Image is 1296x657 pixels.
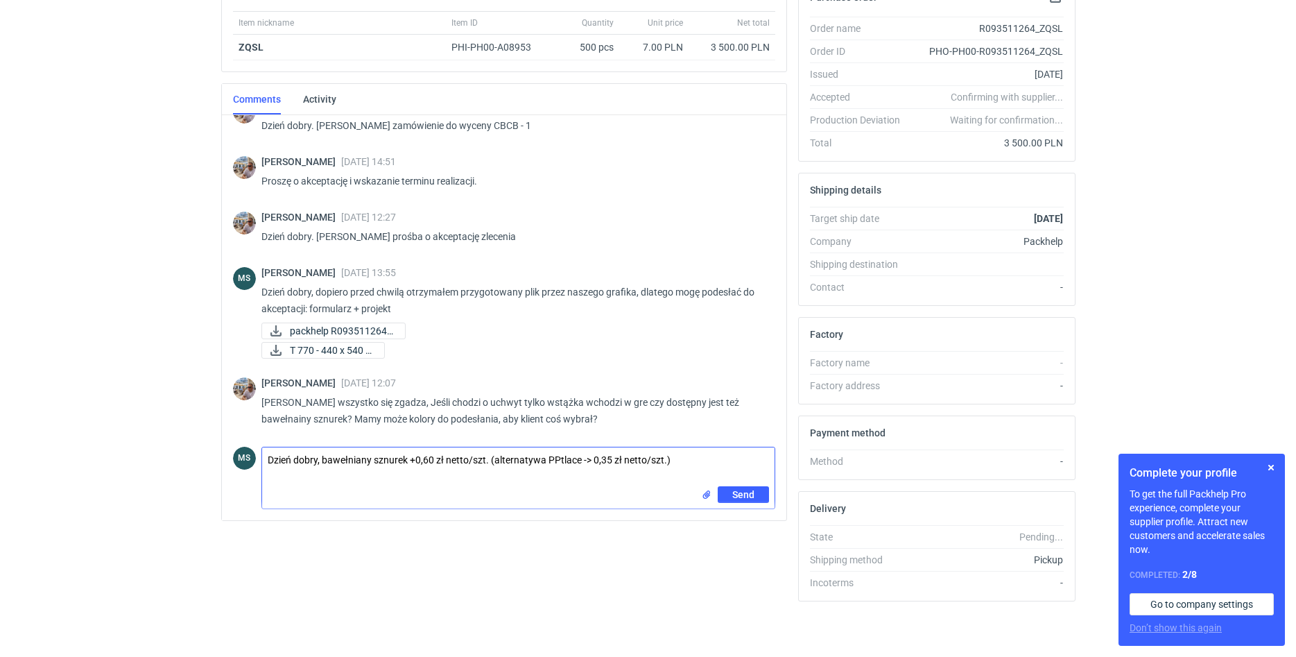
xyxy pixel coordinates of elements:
[261,212,341,223] span: [PERSON_NAME]
[810,185,881,196] h2: Shipping details
[810,553,911,567] div: Shipping method
[810,503,846,514] h2: Delivery
[1130,593,1274,615] a: Go to company settings
[625,40,683,54] div: 7.00 PLN
[1130,487,1274,556] p: To get the full Packhelp Pro experience, complete your supplier profile. Attract new customers an...
[261,228,764,245] p: Dzień dobry. [PERSON_NAME] prośba o akceptację zlecenia
[233,447,256,470] figcaption: MS
[810,379,911,393] div: Factory address
[911,356,1064,370] div: -
[261,156,341,167] span: [PERSON_NAME]
[290,323,394,339] span: packhelp R093511264_...
[951,92,1063,103] em: Confirming with supplier...
[718,486,769,503] button: Send
[810,427,885,438] h2: Payment method
[233,156,256,179] img: Michał Palasek
[810,44,911,58] div: Order ID
[810,576,911,590] div: Incoterms
[451,17,478,28] span: Item ID
[911,379,1064,393] div: -
[261,342,385,359] a: T 770 - 440 x 540 x...
[810,280,911,294] div: Contact
[233,267,256,290] figcaption: MS
[341,156,396,167] span: [DATE] 14:51
[810,257,911,271] div: Shipping destination
[810,234,911,248] div: Company
[290,343,373,358] span: T 770 - 440 x 540 x...
[1182,569,1197,580] strong: 2 / 8
[737,17,770,28] span: Net total
[341,377,396,389] span: [DATE] 12:07
[1263,459,1279,476] button: Skip for now
[341,267,396,278] span: [DATE] 13:55
[810,136,911,150] div: Total
[233,447,256,470] div: Michał Sokołowski
[1130,465,1274,481] h1: Complete your profile
[451,40,544,54] div: PHI-PH00-A08953
[261,323,406,339] a: packhelp R093511264_...
[261,323,400,339] div: packhelp R093511264_ZQSL 5.9.25.pdf
[1130,621,1222,635] button: Don’t show this again
[694,40,770,54] div: 3 500.00 PLN
[810,22,911,35] div: Order name
[810,530,911,544] div: State
[648,17,683,28] span: Unit price
[911,136,1064,150] div: 3 500.00 PLN
[233,84,281,114] a: Comments
[911,22,1064,35] div: R093511264_ZQSL
[732,490,754,500] span: Send
[950,113,1063,127] em: Waiting for confirmation...
[911,553,1064,567] div: Pickup
[1034,213,1063,224] strong: [DATE]
[582,17,614,28] span: Quantity
[233,267,256,290] div: Michał Sokołowski
[239,17,294,28] span: Item nickname
[911,44,1064,58] div: PHO-PH00-R093511264_ZQSL
[911,67,1064,81] div: [DATE]
[261,173,764,189] p: Proszę o akceptację i wskazanie terminu realizacji.
[1130,568,1274,582] div: Completed:
[810,67,911,81] div: Issued
[810,454,911,468] div: Method
[810,356,911,370] div: Factory name
[911,234,1064,248] div: Packhelp
[341,212,396,223] span: [DATE] 12:27
[810,90,911,104] div: Accepted
[261,284,764,317] p: Dzień dobry, dopiero przed chwilą otrzymałem przygotowany plik przez naszego grafika, dlatego mog...
[550,35,619,60] div: 500 pcs
[911,280,1064,294] div: -
[262,447,775,486] textarea: Dzień dobry, bawełniany sznurek +0,60 zł netto/szt. (alternatywa PPtlace -> 0,35 zł netto/szt.)
[261,117,764,134] p: Dzień dobry. [PERSON_NAME] zamówienie do wyceny CBCB - 1
[261,342,385,359] div: T 770 - 440 x 540 x 140 - CASSYS projekt-1.pdf
[239,42,263,53] a: ZQSL
[261,377,341,389] span: [PERSON_NAME]
[810,212,911,225] div: Target ship date
[303,84,336,114] a: Activity
[911,576,1064,590] div: -
[911,454,1064,468] div: -
[810,113,911,127] div: Production Deviation
[233,212,256,234] img: Michał Palasek
[261,394,764,427] p: [PERSON_NAME] wszystko się zgadza, Jeśli chodzi o uchwyt tylko wstążka wchodzi w gre czy dostępny...
[1019,531,1063,543] em: Pending...
[810,329,843,340] h2: Factory
[261,267,341,278] span: [PERSON_NAME]
[233,377,256,400] img: Michał Palasek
